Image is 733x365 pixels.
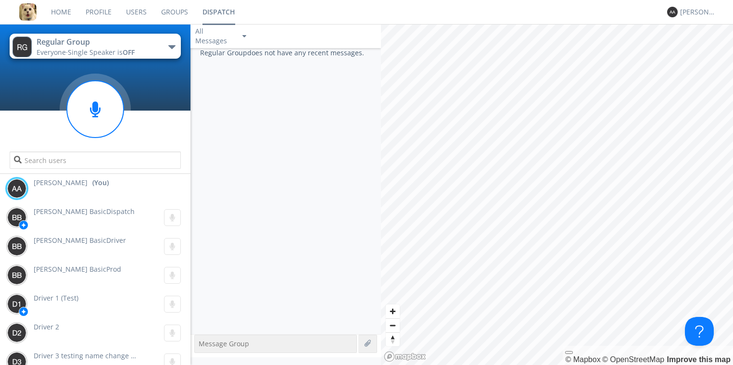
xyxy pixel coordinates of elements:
a: Map feedback [667,355,731,364]
div: Regular Group [37,37,145,48]
span: Driver 3 testing name change on dispatch [34,351,169,360]
span: OFF [123,48,135,57]
img: caret-down-sm.svg [242,35,246,38]
img: 373638.png [7,265,26,285]
img: 7778838b03f347ab921b3c02366553df [19,3,37,21]
img: 373638.png [667,7,678,17]
a: Mapbox [565,355,600,364]
span: Single Speaker is [68,48,135,57]
canvas: Map [381,24,733,365]
img: 373638.png [7,237,26,256]
span: [PERSON_NAME] BasicDispatch [34,207,135,216]
button: Regular GroupEveryone·Single Speaker isOFF [10,34,181,59]
span: Driver 2 [34,322,59,331]
div: Everyone · [37,48,145,57]
a: OpenStreetMap [602,355,664,364]
button: Zoom in [386,304,400,318]
a: Mapbox logo [384,351,426,362]
button: Zoom out [386,318,400,332]
iframe: Toggle Customer Support [685,317,714,346]
span: Driver 1 (Test) [34,293,78,302]
img: 373638.png [13,37,32,57]
img: 373638.png [7,323,26,342]
input: Search users [10,151,181,169]
div: All Messages [195,26,234,46]
span: Zoom out [386,319,400,332]
img: 373638.png [7,179,26,198]
div: (You) [92,178,109,188]
span: Reset bearing to north [386,333,400,346]
button: Reset bearing to north [386,332,400,346]
img: 373638.png [7,294,26,314]
span: [PERSON_NAME] [34,178,88,188]
button: Toggle attribution [565,351,573,354]
span: [PERSON_NAME] BasicDriver [34,236,126,245]
div: [PERSON_NAME] [680,7,716,17]
div: Regular Group does not have any recent messages. [190,48,381,334]
img: 373638.png [7,208,26,227]
span: [PERSON_NAME] BasicProd [34,264,121,274]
